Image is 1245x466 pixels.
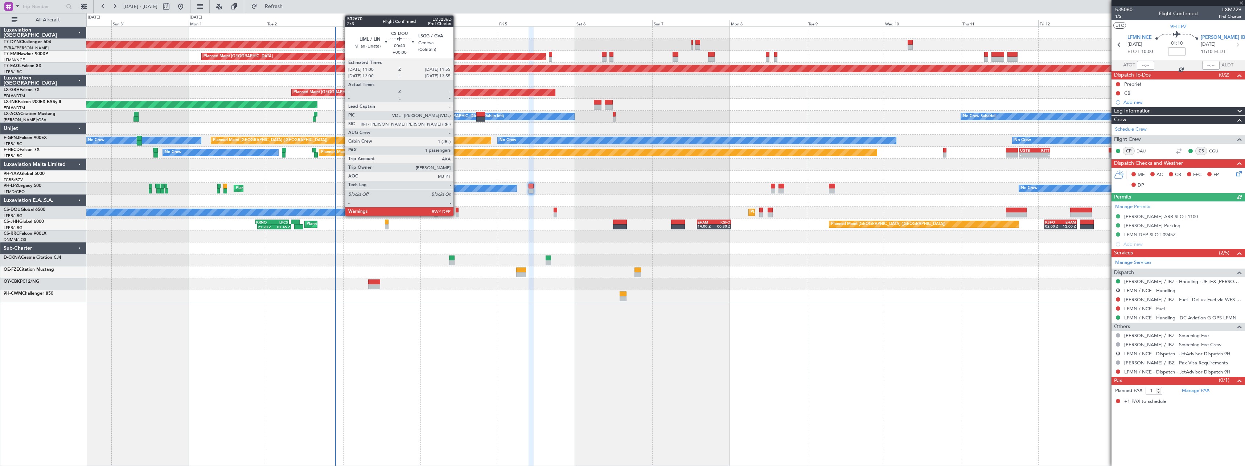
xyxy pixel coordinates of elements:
span: 9H-YAA [4,172,20,176]
a: [PERSON_NAME] / IBZ - Screening Fee [1124,332,1209,339]
span: Services [1114,249,1133,257]
div: Fri 12 [1038,20,1115,26]
span: 11:10 [1201,48,1212,56]
a: T7-DYNChallenger 604 [4,40,51,44]
div: LPCS [272,220,288,224]
a: T7-EAGLFalcon 8X [4,64,41,68]
a: CGU [1209,148,1225,154]
span: [DATE] [1201,41,1216,48]
span: 10:00 [1141,48,1153,56]
a: T7-EMIHawker 900XP [4,52,48,56]
span: AC [1156,171,1163,179]
span: ETOT [1127,48,1139,56]
span: T7-EAGL [4,64,21,68]
a: OY-CBKPC12/NG [4,279,39,284]
div: Mon 1 [189,20,266,26]
a: [PERSON_NAME] / IBZ - Pax Visa Requirements [1124,360,1228,366]
div: Planned Maint Nice ([GEOGRAPHIC_DATA]) [236,183,317,194]
span: Refresh [259,4,289,9]
button: R [1116,351,1120,356]
a: LFMD/CEQ [4,189,25,195]
div: No Crew [500,135,516,146]
div: 02:00 Z [1045,224,1061,228]
div: Planned Maint [GEOGRAPHIC_DATA] ([GEOGRAPHIC_DATA]) [307,219,421,230]
a: LFMN / NCE - Handling [1124,287,1175,294]
span: FFC [1193,171,1201,179]
a: LFPB/LBG [4,141,22,147]
div: No Crew [1014,135,1031,146]
a: 9H-YAAGlobal 5000 [4,172,45,176]
div: KSFO [1045,220,1061,224]
a: F-GPNJFalcon 900EX [4,136,47,140]
span: All Aircraft [19,17,77,23]
a: [PERSON_NAME]/QSA [4,117,46,123]
div: Tue 9 [807,20,884,26]
div: 00:30 Z [714,224,730,228]
span: LX-GBH [4,88,20,92]
div: CP [1123,147,1135,155]
div: Planned Maint [GEOGRAPHIC_DATA] ([GEOGRAPHIC_DATA]) [213,135,327,146]
div: Fri 5 [498,20,575,26]
span: Others [1114,323,1130,331]
a: DAU [1137,148,1153,154]
div: No Crew [165,147,181,158]
a: CS-JHHGlobal 6000 [4,220,44,224]
span: Dispatch To-Dos [1114,71,1151,79]
div: Planned Maint [GEOGRAPHIC_DATA] ([GEOGRAPHIC_DATA]) [751,207,865,218]
div: [DATE] [88,15,100,21]
span: Dispatch Checks and Weather [1114,159,1183,168]
span: Pax [1114,377,1122,385]
div: Planned Maint [GEOGRAPHIC_DATA] ([GEOGRAPHIC_DATA] Intl) [293,87,415,98]
a: LFPB/LBG [4,213,22,218]
a: LX-AOACitation Mustang [4,112,56,116]
span: T7-EMI [4,52,18,56]
div: No Crew Sabadell [963,111,997,122]
span: MF [1138,171,1145,179]
a: Schedule Crew [1115,126,1147,133]
span: 9H-CWM [4,291,22,296]
div: No Crew [1021,183,1037,194]
span: F-GPNJ [4,136,19,140]
span: 1/2 [1115,13,1133,20]
a: LFMN / NCE - Handling - DC Aviation-G-OPS LFMN [1124,315,1236,321]
span: LX-AOA [4,112,20,116]
span: D-CKNA [4,256,21,260]
span: CS-DOU [4,208,21,212]
span: 9H-LPZ [1170,23,1187,30]
span: (0/1) [1219,376,1229,384]
span: T7-DYN [4,40,20,44]
a: DNMM/LOS [4,237,26,242]
span: LX-INB [4,100,18,104]
span: LFMN NCE [1127,34,1152,41]
div: Tue 2 [266,20,343,26]
span: (0/2) [1219,71,1229,79]
div: CB [1124,90,1130,96]
a: LFPB/LBG [4,225,22,230]
a: D-CKNACessna Citation CJ4 [4,256,61,260]
span: Leg Information [1114,107,1151,115]
a: CS-RRCFalcon 900LX [4,232,46,236]
span: +1 PAX to schedule [1124,398,1166,405]
a: EDLW/DTM [4,105,25,111]
div: Thu 4 [420,20,498,26]
button: All Aircraft [8,14,79,26]
span: 9H-LPZ [4,184,18,188]
div: Thu 11 [961,20,1038,26]
a: LFMN/NCE [4,57,25,63]
a: LFPB/LBG [4,153,22,159]
div: Flight Confirmed [1159,10,1198,17]
div: - [1020,153,1035,157]
div: Prebrief [1124,81,1141,87]
span: ELDT [1214,48,1226,56]
div: CS [1195,147,1207,155]
div: 14:00 Z [698,224,714,228]
div: Planned Maint [GEOGRAPHIC_DATA] ([GEOGRAPHIC_DATA]) [831,219,945,230]
div: [DATE] [190,15,202,21]
a: 9H-LPZLegacy 500 [4,184,41,188]
a: FCBB/BZV [4,177,23,183]
span: [DATE] - [DATE] [123,3,157,10]
div: Wed 10 [884,20,961,26]
div: Sun 31 [111,20,189,26]
span: Flight Crew [1114,135,1141,144]
span: 535060 [1115,6,1133,13]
